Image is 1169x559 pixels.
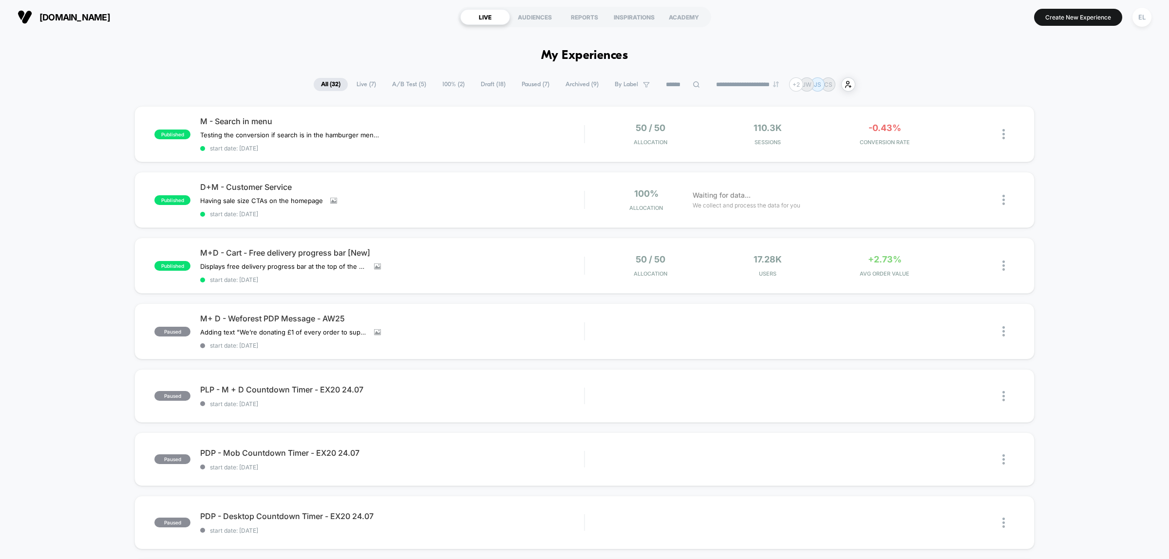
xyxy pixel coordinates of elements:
div: AUDIENCES [510,9,560,25]
span: 17.28k [754,254,782,264]
span: PDP - Desktop Countdown Timer - EX20 24.07 [200,511,584,521]
span: A/B Test ( 5 ) [385,78,434,91]
span: CONVERSION RATE [829,139,941,146]
span: paused [154,454,190,464]
span: M+ D - Weforest PDP Message - AW25 [200,314,584,323]
span: start date: [DATE] [200,276,584,283]
span: start date: [DATE] [200,527,584,534]
span: published [154,130,190,139]
button: Create New Experience [1034,9,1122,26]
img: close [1002,129,1005,139]
span: start date: [DATE] [200,400,584,408]
span: 50 / 50 [636,254,665,264]
span: 50 / 50 [636,123,665,133]
span: -0.43% [868,123,901,133]
span: start date: [DATE] [200,145,584,152]
span: Waiting for data... [693,190,751,201]
span: paused [154,518,190,527]
span: 100% ( 2 ) [435,78,472,91]
div: + 2 [789,77,803,92]
span: Allocation [634,270,667,277]
span: published [154,195,190,205]
div: REPORTS [560,9,609,25]
span: PLP - M + D Countdown Timer - EX20 24.07 [200,385,584,394]
span: +2.73% [868,254,902,264]
img: close [1002,195,1005,205]
span: M - Search in menu [200,116,584,126]
span: D+M - Customer Service [200,182,584,192]
span: All ( 32 ) [314,78,348,91]
p: CS [824,81,832,88]
img: Visually logo [18,10,32,24]
div: INSPIRATIONS [609,9,659,25]
button: [DOMAIN_NAME] [15,9,113,25]
span: paused [154,391,190,401]
span: Archived ( 9 ) [558,78,606,91]
p: JW [802,81,811,88]
h1: My Experiences [541,49,628,63]
span: Having sale size CTAs on the homepage [200,197,323,205]
img: close [1002,326,1005,336]
span: 100% [634,188,659,199]
span: M+D - Cart - Free delivery progress bar [New] [200,248,584,258]
span: Sessions [712,139,824,146]
span: Allocation [634,139,667,146]
span: published [154,261,190,271]
span: Testing the conversion if search is in the hamburger menu vs not [200,131,381,139]
span: Allocation [629,205,663,211]
span: start date: [DATE] [200,342,584,349]
span: PDP - Mob Countdown Timer - EX20 24.07 [200,448,584,458]
span: By Label [615,81,638,88]
span: paused [154,327,190,336]
span: start date: [DATE] [200,210,584,218]
span: start date: [DATE] [200,464,584,471]
p: JS [814,81,821,88]
span: We collect and process the data for you [693,201,800,210]
span: [DOMAIN_NAME] [39,12,110,22]
img: close [1002,261,1005,271]
span: Users [712,270,824,277]
span: Displays free delivery progress bar at the top of the cart and hides the message "Free delivery o... [200,262,367,270]
span: AVG ORDER VALUE [829,270,941,277]
span: Live ( 7 ) [349,78,383,91]
div: ACADEMY [659,9,709,25]
span: Paused ( 7 ) [514,78,557,91]
div: LIVE [460,9,510,25]
span: Draft ( 18 ) [473,78,513,91]
span: 110.3k [754,123,782,133]
div: EL [1132,8,1151,27]
img: close [1002,391,1005,401]
img: close [1002,454,1005,465]
img: close [1002,518,1005,528]
span: Adding text "We’re donating £1 of every order to support WeForest. Find out more﻿" [200,328,367,336]
button: EL [1130,7,1154,27]
img: end [773,81,779,87]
